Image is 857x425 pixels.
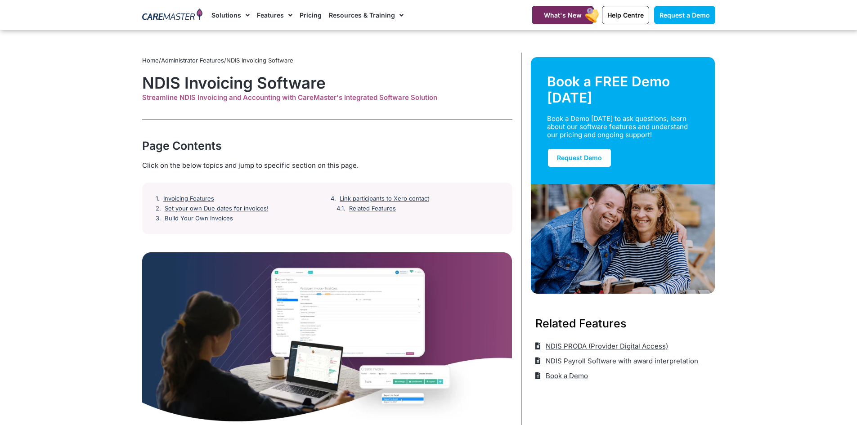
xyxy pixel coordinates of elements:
a: What's New [532,6,594,24]
img: CareMaster Logo [142,9,203,22]
a: Invoicing Features [163,195,214,202]
a: Administrator Features [161,57,224,64]
a: Help Centre [602,6,649,24]
a: Request Demo [547,148,612,168]
div: Streamline NDIS Invoicing and Accounting with CareMaster's Integrated Software Solution [142,94,512,102]
div: Page Contents [142,138,512,154]
a: Build Your Own Invoices [165,215,233,222]
div: Book a Demo [DATE] to ask questions, learn about our software features and understand our pricing... [547,115,688,139]
span: Help Centre [607,11,644,19]
a: Set your own Due dates for invoices! [165,205,269,212]
a: Home [142,57,159,64]
img: Support Worker and NDIS Participant out for a coffee. [531,184,715,294]
a: Book a Demo [535,368,588,383]
span: What's New [544,11,582,19]
div: Book a FREE Demo [DATE] [547,73,699,106]
a: Related Features [349,205,396,212]
h1: NDIS Invoicing Software [142,73,512,92]
a: Request a Demo [654,6,715,24]
div: Click on the below topics and jump to specific section on this page. [142,161,512,170]
span: Request a Demo [660,11,710,19]
span: Book a Demo [543,368,588,383]
h3: Related Features [535,315,711,331]
span: NDIS Payroll Software with award interpretation [543,353,698,368]
span: NDIS PRODA (Provider Digital Access) [543,339,668,353]
a: NDIS PRODA (Provider Digital Access) [535,339,669,353]
a: Link participants to Xero contact [340,195,429,202]
a: NDIS Payroll Software with award interpretation [535,353,699,368]
span: / / [142,57,293,64]
span: NDIS Invoicing Software [226,57,293,64]
span: Request Demo [557,154,602,161]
